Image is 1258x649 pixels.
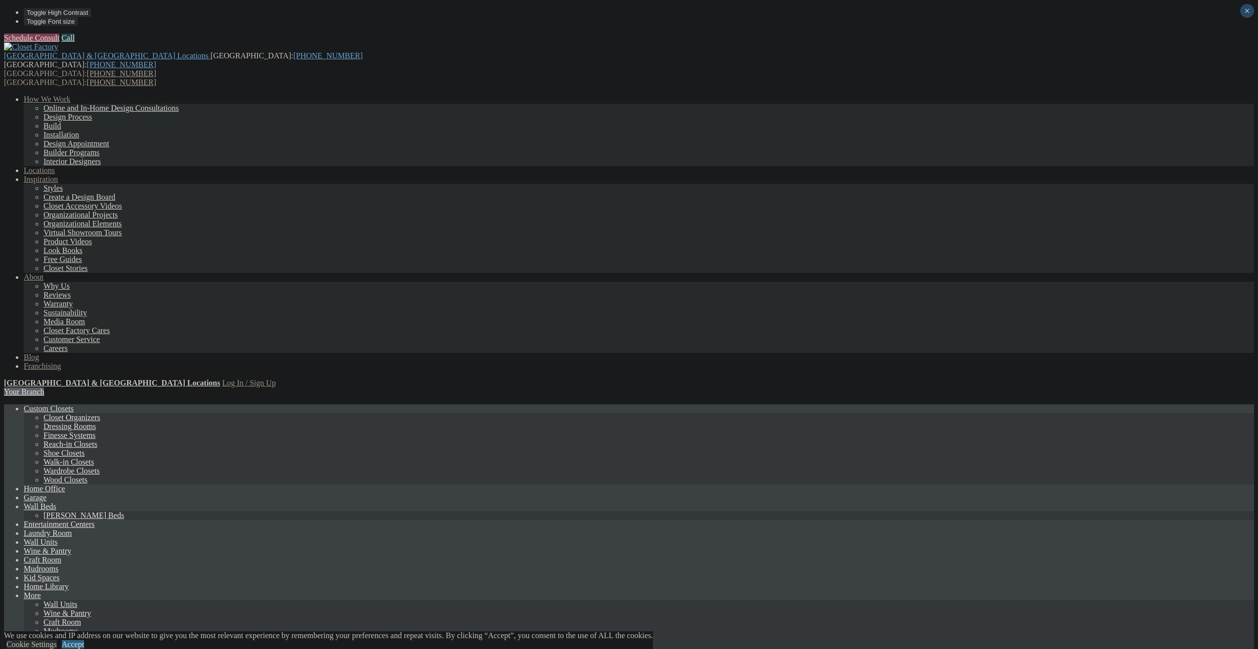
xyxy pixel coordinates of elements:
[87,69,156,78] a: [PHONE_NUMBER]
[43,431,95,439] a: Finesse Systems
[27,18,75,25] span: Toggle Font size
[43,122,61,130] a: Build
[43,422,96,431] a: Dressing Rooms
[43,326,110,335] a: Closet Factory Cares
[4,51,363,69] span: [GEOGRAPHIC_DATA]: [GEOGRAPHIC_DATA]:
[24,353,39,361] a: Blog
[24,564,58,573] a: Mudrooms
[43,300,73,308] a: Warranty
[43,157,101,166] a: Interior Designers
[293,51,362,60] a: [PHONE_NUMBER]
[4,51,211,60] a: [GEOGRAPHIC_DATA] & [GEOGRAPHIC_DATA] Locations
[24,556,61,564] a: Craft Room
[24,529,72,537] a: Laundry Room
[24,8,91,17] button: Toggle High Contrast
[43,282,70,290] a: Why Us
[24,404,74,413] a: Custom Closets
[62,640,84,649] a: Accept
[24,582,69,591] a: Home Library
[87,78,156,87] a: [PHONE_NUMBER]
[43,104,179,112] a: Online and In-Home Design Consultations
[24,538,57,546] a: Wall Units
[24,175,58,183] a: Inspiration
[4,69,156,87] span: [GEOGRAPHIC_DATA]: [GEOGRAPHIC_DATA]:
[24,95,71,103] a: How We Work
[222,379,275,387] a: Log In / Sign Up
[24,493,46,502] a: Garage
[43,139,109,148] a: Design Appointment
[4,51,209,60] span: [GEOGRAPHIC_DATA] & [GEOGRAPHIC_DATA] Locations
[43,440,97,448] a: Reach-in Closets
[24,273,43,281] a: About
[43,511,124,519] a: [PERSON_NAME] Beds
[43,264,87,272] a: Closet Stories
[4,43,58,51] img: Closet Factory
[43,413,100,422] a: Closet Organizers
[43,618,81,626] a: Craft Room
[43,219,122,228] a: Organizational Elements
[24,17,78,26] button: Toggle Font size
[43,458,94,466] a: Walk-in Closets
[1240,4,1254,18] button: Close
[24,591,41,600] a: More menu text will display only on big screen
[43,609,91,617] a: Wine & Pantry
[4,631,653,640] div: We use cookies and IP address on our website to give you the most relevant experience by remember...
[24,484,65,493] a: Home Office
[43,184,63,192] a: Styles
[24,502,56,511] a: Wall Beds
[27,9,88,16] span: Toggle High Contrast
[4,34,59,42] a: Schedule Consult
[43,344,68,352] a: Careers
[24,166,55,174] a: Locations
[87,60,156,69] a: [PHONE_NUMBER]
[4,388,44,396] a: Your Branch
[43,148,99,157] a: Builder Programs
[43,449,85,457] a: Shoe Closets
[43,246,83,255] a: Look Books
[61,34,75,42] a: Call
[43,255,82,263] a: Free Guides
[43,627,78,635] a: Mudrooms
[4,379,220,387] a: [GEOGRAPHIC_DATA] & [GEOGRAPHIC_DATA] Locations
[43,476,87,484] a: Wood Closets
[43,600,77,608] a: Wall Units
[43,202,122,210] a: Closet Accessory Videos
[43,237,92,246] a: Product Videos
[43,130,79,139] a: Installation
[43,211,118,219] a: Organizational Projects
[43,308,87,317] a: Sustainability
[24,547,71,555] a: Wine & Pantry
[24,520,95,528] a: Entertainment Centers
[24,573,59,582] a: Kid Spaces
[24,362,61,370] a: Franchising
[43,467,100,475] a: Wardrobe Closets
[43,228,122,237] a: Virtual Showroom Tours
[43,291,71,299] a: Reviews
[43,113,92,121] a: Design Process
[43,193,115,201] a: Create a Design Board
[43,335,100,344] a: Customer Service
[43,317,85,326] a: Media Room
[6,640,57,649] a: Cookie Settings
